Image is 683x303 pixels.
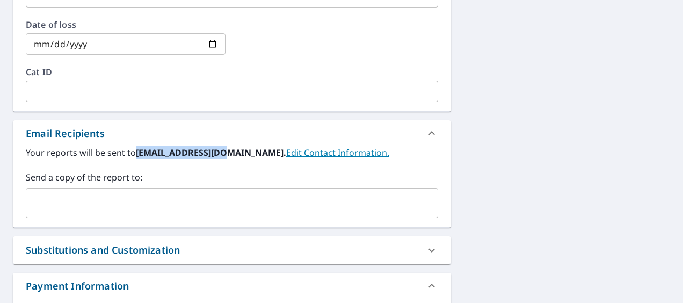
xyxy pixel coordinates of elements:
label: Your reports will be sent to [26,146,438,159]
b: [EMAIL_ADDRESS][DOMAIN_NAME]. [136,147,286,158]
div: Payment Information [13,273,451,299]
div: Substitutions and Customization [13,236,451,264]
div: Email Recipients [13,120,451,146]
div: Substitutions and Customization [26,243,180,257]
label: Date of loss [26,20,226,29]
label: Cat ID [26,68,438,76]
label: Send a copy of the report to: [26,171,438,184]
div: Payment Information [26,279,129,293]
div: Email Recipients [26,126,105,141]
a: EditContactInfo [286,147,389,158]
